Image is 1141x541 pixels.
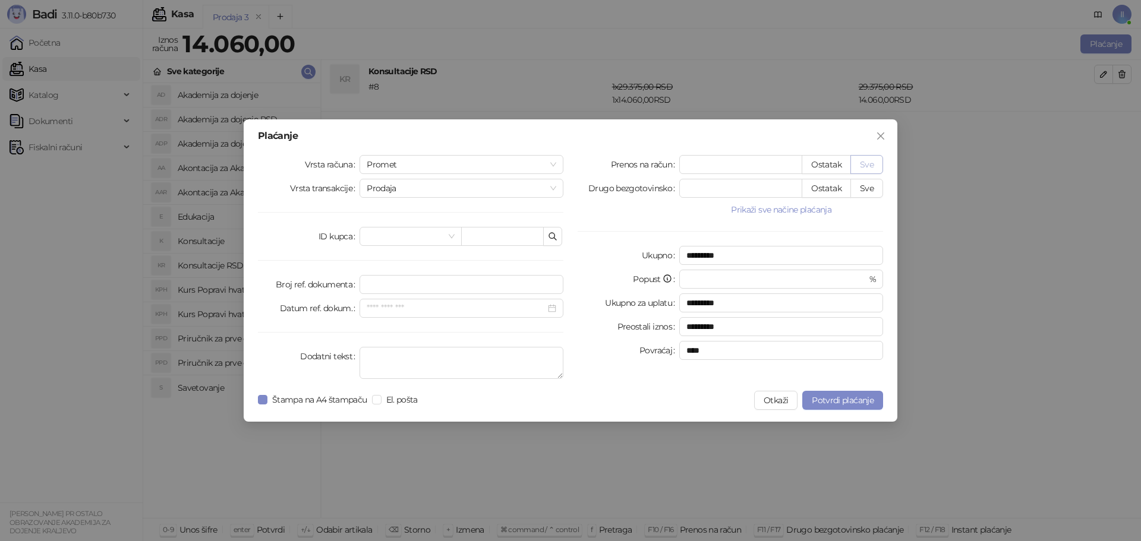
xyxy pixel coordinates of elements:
label: Ukupno [642,246,680,265]
label: ID kupca [319,227,360,246]
button: Sve [850,179,883,198]
span: Prodaja [367,179,556,197]
label: Dodatni tekst [300,347,360,366]
input: Broj ref. dokumenta [360,275,563,294]
button: Sve [850,155,883,174]
label: Popust [633,270,679,289]
label: Datum ref. dokum. [280,299,360,318]
button: Potvrdi plaćanje [802,391,883,410]
textarea: Dodatni tekst [360,347,563,379]
span: close [876,131,885,141]
label: Vrsta računa [305,155,360,174]
div: Plaćanje [258,131,883,141]
label: Vrsta transakcije [290,179,360,198]
span: Štampa na A4 štampaču [267,393,372,406]
label: Prenos na račun [611,155,680,174]
button: Ostatak [802,179,851,198]
button: Ostatak [802,155,851,174]
label: Ukupno za uplatu [605,293,679,312]
label: Preostali iznos [617,317,680,336]
label: Drugo bezgotovinsko [588,179,679,198]
input: Popust [686,270,866,288]
button: Otkaži [754,391,798,410]
label: Broj ref. dokumenta [276,275,360,294]
input: Datum ref. dokum. [367,302,546,315]
span: Zatvori [871,131,890,141]
label: Povraćaj [639,341,679,360]
span: Promet [367,156,556,173]
button: Prikaži sve načine plaćanja [679,203,883,217]
span: El. pošta [382,393,423,406]
span: Potvrdi plaćanje [812,395,874,406]
button: Close [871,126,890,145]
